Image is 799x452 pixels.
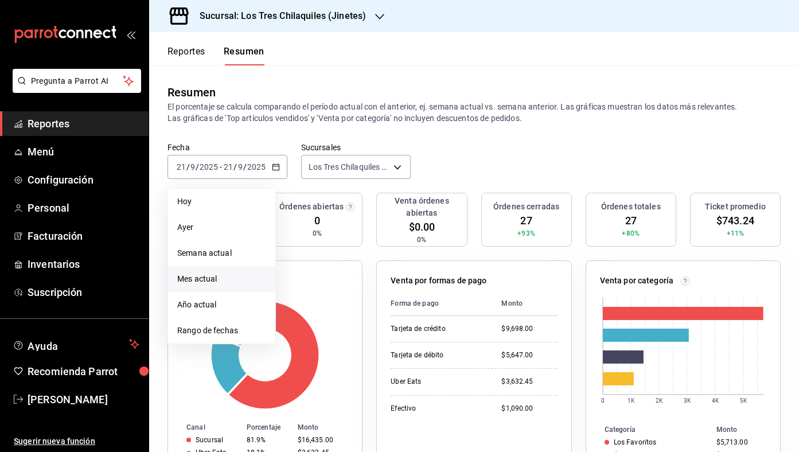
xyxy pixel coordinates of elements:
[391,324,483,334] div: Tarjeta de crédito
[190,9,366,23] h3: Sucursal: Los Tres Chilaquiles (Jinetes)
[391,291,492,316] th: Forma de pago
[740,398,747,404] text: 5K
[190,162,196,172] input: --
[381,195,462,219] h3: Venta órdenes abiertas
[28,364,139,379] span: Recomienda Parrot
[313,228,322,239] span: 0%
[492,291,557,316] th: Monto
[28,172,139,188] span: Configuración
[177,299,266,311] span: Año actual
[601,398,605,404] text: 0
[409,219,435,235] span: $0.00
[391,404,483,414] div: Efectivo
[28,144,139,159] span: Menú
[177,325,266,337] span: Rango de fechas
[625,213,637,228] span: 27
[196,436,223,444] div: Sucursal
[233,162,237,172] span: /
[501,324,557,334] div: $9,698.00
[501,377,557,387] div: $3,632.45
[167,143,287,151] label: Fecha
[199,162,219,172] input: ----
[177,273,266,285] span: Mes actual
[501,404,557,414] div: $1,090.00
[391,377,483,387] div: Uber Eats
[614,438,657,446] div: Los Favoritos
[586,423,712,436] th: Categoría
[501,350,557,360] div: $5,647.00
[223,162,233,172] input: --
[727,228,745,239] span: +11%
[186,162,190,172] span: /
[314,213,320,228] span: 0
[279,201,344,213] h3: Órdenes abiertas
[176,162,186,172] input: --
[391,350,483,360] div: Tarjeta de débito
[167,46,264,65] div: navigation tabs
[716,438,762,446] div: $5,713.00
[31,75,123,87] span: Pregunta a Parrot AI
[177,196,266,208] span: Hoy
[627,398,635,404] text: 1K
[13,69,141,93] button: Pregunta a Parrot AI
[712,423,780,436] th: Monto
[716,213,754,228] span: $743.24
[391,275,486,287] p: Venta por formas de pago
[14,435,139,447] span: Sugerir nueva función
[600,275,674,287] p: Venta por categoría
[167,101,781,124] p: El porcentaje se calcula comparando el período actual con el anterior, ej. semana actual vs. sema...
[28,285,139,300] span: Suscripción
[493,201,559,213] h3: Órdenes cerradas
[177,221,266,233] span: Ayer
[520,213,532,228] span: 27
[237,162,243,172] input: --
[298,436,344,444] div: $16,435.00
[309,161,389,173] span: Los Tres Chilaquiles (Jinetes)
[243,162,247,172] span: /
[293,421,363,434] th: Monto
[301,143,411,151] label: Sucursales
[28,392,139,407] span: [PERSON_NAME]
[684,398,691,404] text: 3K
[177,247,266,259] span: Semana actual
[196,162,199,172] span: /
[224,46,264,65] button: Resumen
[220,162,222,172] span: -
[8,83,141,95] a: Pregunta a Parrot AI
[705,201,766,213] h3: Ticket promedio
[126,30,135,39] button: open_drawer_menu
[28,116,139,131] span: Reportes
[28,228,139,244] span: Facturación
[656,398,663,404] text: 2K
[417,235,426,245] span: 0%
[712,398,719,404] text: 4K
[167,84,216,101] div: Resumen
[247,162,266,172] input: ----
[242,421,293,434] th: Porcentaje
[601,201,661,213] h3: Órdenes totales
[517,228,535,239] span: +93%
[28,337,124,351] span: Ayuda
[167,46,205,65] button: Reportes
[28,200,139,216] span: Personal
[622,228,640,239] span: +80%
[28,256,139,272] span: Inventarios
[247,436,289,444] div: 81.9%
[168,421,242,434] th: Canal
